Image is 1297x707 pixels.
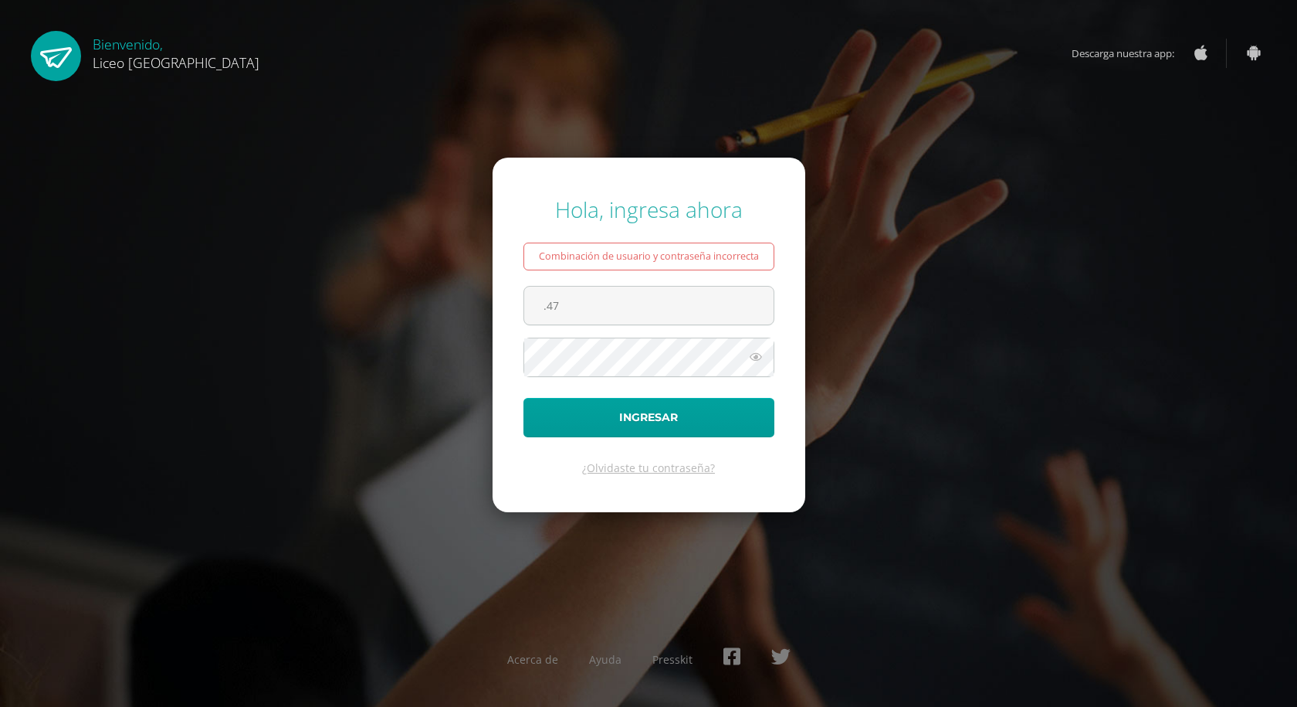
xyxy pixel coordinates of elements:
[507,652,558,667] a: Acerca de
[589,652,621,667] a: Ayuda
[523,243,774,270] div: Combinación de usuario y contraseña incorrecta
[523,195,774,224] div: Hola, ingresa ahora
[582,461,715,475] a: ¿Olvidaste tu contraseña?
[523,398,774,437] button: Ingresar
[652,652,693,667] a: Presskit
[93,31,259,72] div: Bienvenido,
[1072,39,1190,68] span: Descarga nuestra app:
[93,53,259,72] span: Liceo [GEOGRAPHIC_DATA]
[524,287,774,325] input: Correo electrónico o usuario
